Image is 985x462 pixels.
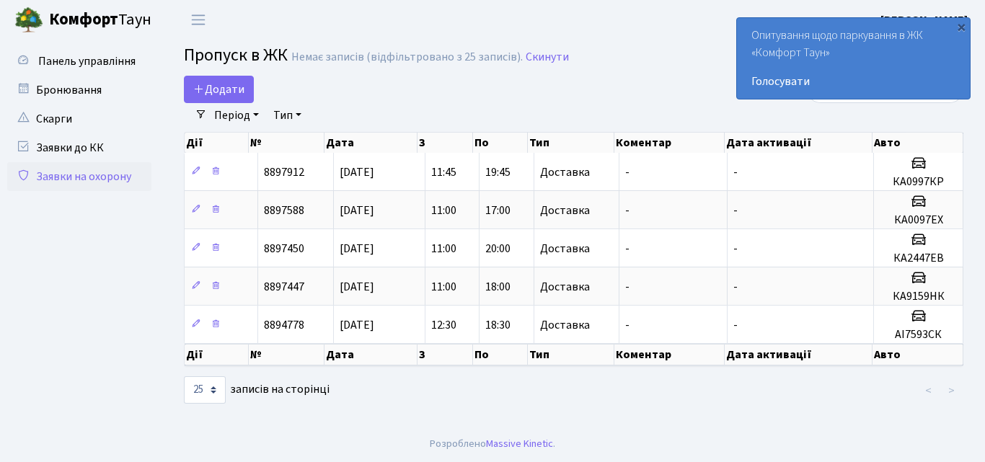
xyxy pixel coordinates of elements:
[291,50,523,64] div: Немає записів (відфільтровано з 25 записів).
[184,43,288,68] span: Пропуск в ЖК
[184,376,226,404] select: записів на сторінці
[324,133,418,153] th: Дата
[540,205,590,216] span: Доставка
[473,133,529,153] th: По
[528,133,614,153] th: Тип
[954,19,968,34] div: ×
[49,8,151,32] span: Таун
[418,344,473,365] th: З
[264,164,304,180] span: 8897912
[751,73,955,90] a: Голосувати
[625,164,630,180] span: -
[264,241,304,257] span: 8897450
[725,344,873,365] th: Дата активації
[324,344,418,365] th: Дата
[733,317,738,333] span: -
[625,317,630,333] span: -
[208,103,265,128] a: Період
[7,162,151,191] a: Заявки на охорону
[873,344,963,365] th: Авто
[733,279,738,295] span: -
[431,241,456,257] span: 11:00
[418,133,473,153] th: З
[264,279,304,295] span: 8897447
[485,317,511,333] span: 18:30
[733,203,738,218] span: -
[431,279,456,295] span: 11:00
[540,319,590,331] span: Доставка
[7,105,151,133] a: Скарги
[733,241,738,257] span: -
[49,8,118,31] b: Комфорт
[880,328,957,342] h5: АІ7593СК
[485,203,511,218] span: 17:00
[486,436,553,451] a: Massive Kinetic
[340,279,374,295] span: [DATE]
[38,53,136,69] span: Панель управління
[184,376,330,404] label: записів на сторінці
[193,81,244,97] span: Додати
[7,47,151,76] a: Панель управління
[340,203,374,218] span: [DATE]
[540,281,590,293] span: Доставка
[625,241,630,257] span: -
[880,175,957,189] h5: КА0997КР
[737,18,970,99] div: Опитування щодо паркування в ЖК «Комфорт Таун»
[880,12,968,28] b: [PERSON_NAME]
[725,133,873,153] th: Дата активації
[180,8,216,32] button: Переключити навігацію
[473,344,529,365] th: По
[14,6,43,35] img: logo.png
[185,344,249,365] th: Дії
[431,317,456,333] span: 12:30
[185,133,249,153] th: Дії
[340,317,374,333] span: [DATE]
[249,344,325,365] th: №
[268,103,307,128] a: Тип
[625,279,630,295] span: -
[264,317,304,333] span: 8894778
[625,203,630,218] span: -
[528,344,614,365] th: Тип
[485,164,511,180] span: 19:45
[340,164,374,180] span: [DATE]
[340,241,374,257] span: [DATE]
[540,166,590,178] span: Доставка
[485,241,511,257] span: 20:00
[733,164,738,180] span: -
[880,12,968,29] a: [PERSON_NAME]
[264,203,304,218] span: 8897588
[540,243,590,254] span: Доставка
[7,76,151,105] a: Бронювання
[526,50,569,64] a: Скинути
[880,252,957,265] h5: КА2447ЕВ
[7,133,151,162] a: Заявки до КК
[880,290,957,303] h5: КА9159НК
[430,436,555,452] div: Розроблено .
[431,164,456,180] span: 11:45
[249,133,325,153] th: №
[880,213,957,227] h5: КА0097ЕХ
[431,203,456,218] span: 11:00
[614,133,725,153] th: Коментар
[614,344,725,365] th: Коментар
[873,133,963,153] th: Авто
[184,76,254,103] a: Додати
[485,279,511,295] span: 18:00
